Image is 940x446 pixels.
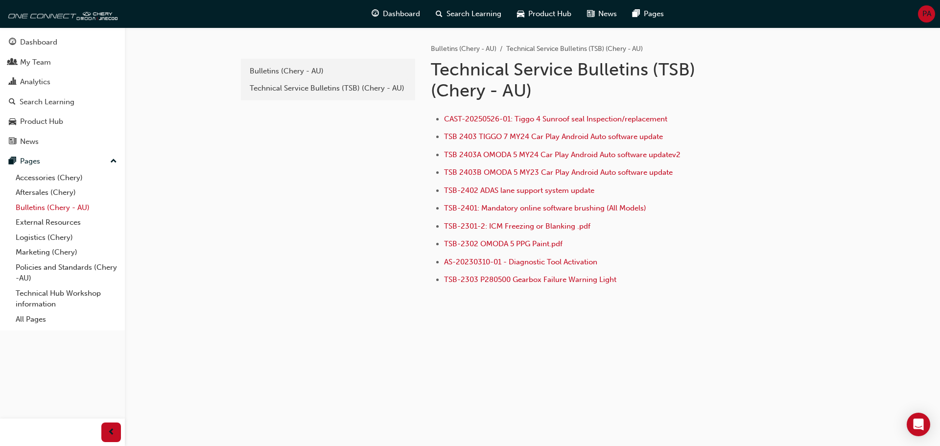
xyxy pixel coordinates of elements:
span: prev-icon [108,426,115,439]
span: Search Learning [446,8,501,20]
a: CAST-20250526-01: Tiggo 4 Sunroof seal Inspection/replacement [444,115,667,123]
div: Product Hub [20,116,63,127]
a: Policies and Standards (Chery -AU) [12,260,121,286]
span: pages-icon [9,157,16,166]
a: My Team [4,53,121,71]
a: guage-iconDashboard [364,4,428,24]
div: Search Learning [20,96,74,108]
div: News [20,136,39,147]
span: Pages [644,8,664,20]
a: TSB-2401: Mandatory online software brushing (All Models) [444,204,646,212]
button: Pages [4,152,121,170]
span: chart-icon [9,78,16,87]
a: Analytics [4,73,121,91]
a: TSB-2302 OMODA 5 PPG Paint.pdf [444,239,563,248]
div: My Team [20,57,51,68]
span: guage-icon [372,8,379,20]
div: Bulletins (Chery - AU) [250,66,406,77]
span: car-icon [9,117,16,126]
a: All Pages [12,312,121,327]
span: up-icon [110,155,117,168]
a: Accessories (Chery) [12,170,121,186]
div: Analytics [20,76,50,88]
a: TSB 2403A OMODA 5 MY24 Car Play Android Auto software updatev2 [444,150,681,159]
img: oneconnect [5,4,117,23]
h1: Technical Service Bulletins (TSB) (Chery - AU) [431,59,752,101]
a: Dashboard [4,33,121,51]
a: Aftersales (Chery) [12,185,121,200]
div: Dashboard [20,37,57,48]
div: Pages [20,156,40,167]
span: search-icon [9,98,16,107]
a: car-iconProduct Hub [509,4,579,24]
span: people-icon [9,58,16,67]
div: Technical Service Bulletins (TSB) (Chery - AU) [250,83,406,94]
a: Logistics (Chery) [12,230,121,245]
a: News [4,133,121,151]
span: search-icon [436,8,443,20]
a: Marketing (Chery) [12,245,121,260]
a: Bulletins (Chery - AU) [245,63,411,80]
span: Product Hub [528,8,571,20]
a: Technical Service Bulletins (TSB) (Chery - AU) [245,80,411,97]
a: Search Learning [4,93,121,111]
a: TSB-2303 P280500 Gearbox Failure Warning Light [444,275,616,284]
a: AS-20230310-01 - Diagnostic Tool Activation [444,258,597,266]
span: car-icon [517,8,524,20]
a: External Resources [12,215,121,230]
li: Technical Service Bulletins (TSB) (Chery - AU) [506,44,643,55]
a: search-iconSearch Learning [428,4,509,24]
a: TSB-2402 ADAS lane support system update [444,186,594,195]
a: TSB-2301-2: ICM Freezing or Blanking .pdf [444,222,590,231]
span: news-icon [9,138,16,146]
a: news-iconNews [579,4,625,24]
span: pages-icon [633,8,640,20]
span: news-icon [587,8,594,20]
a: Product Hub [4,113,121,131]
a: Bulletins (Chery - AU) [431,45,496,53]
button: PA [918,5,935,23]
div: Open Intercom Messenger [907,413,930,436]
span: PA [922,8,931,20]
a: pages-iconPages [625,4,672,24]
span: News [598,8,617,20]
button: DashboardMy TeamAnalyticsSearch LearningProduct HubNews [4,31,121,152]
a: Bulletins (Chery - AU) [12,200,121,215]
span: Dashboard [383,8,420,20]
a: TSB 2403 TIGGO 7 MY24 Car Play Android Auto software update [444,132,663,141]
a: TSB 2403B OMODA 5 MY23 Car Play Android Auto software update [444,168,673,177]
a: Technical Hub Workshop information [12,286,121,312]
span: guage-icon [9,38,16,47]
